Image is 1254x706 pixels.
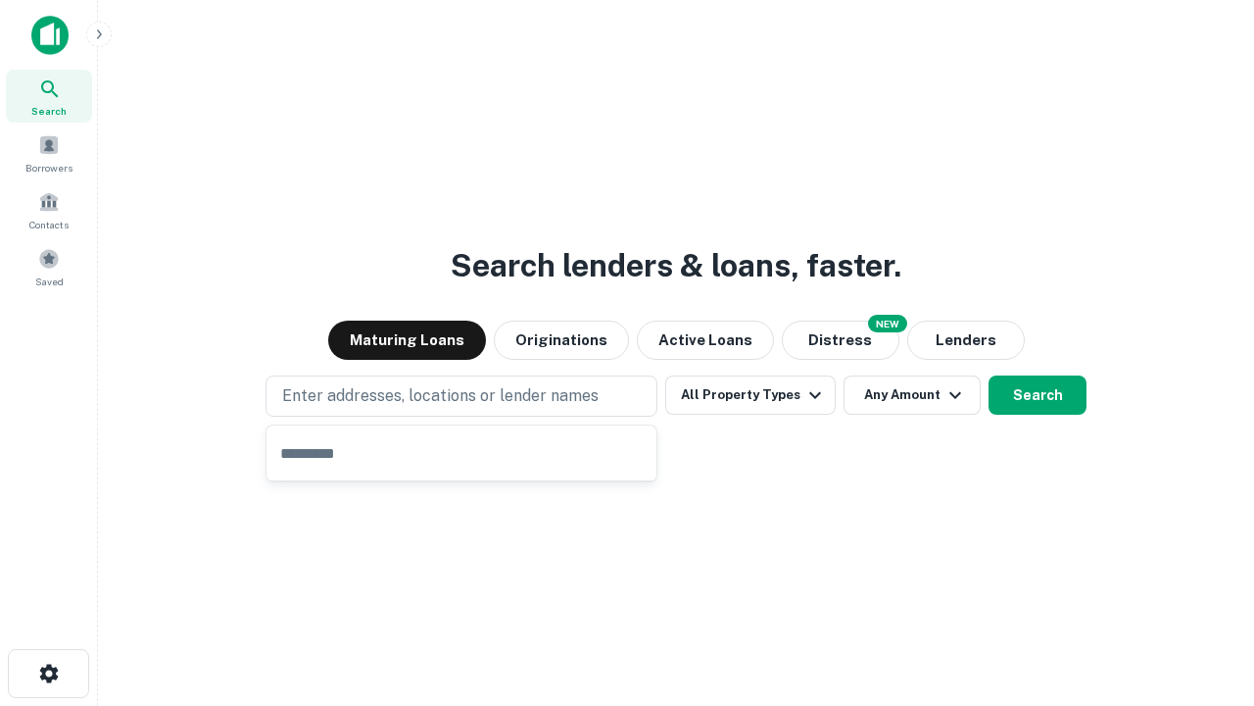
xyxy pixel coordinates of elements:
button: Active Loans [637,321,774,360]
button: Enter addresses, locations or lender names [265,376,657,417]
span: Saved [35,274,64,289]
button: Lenders [907,321,1025,360]
span: Borrowers [25,160,72,176]
button: Maturing Loans [328,321,486,360]
a: Saved [6,240,92,293]
a: Borrowers [6,126,92,179]
img: capitalize-icon.png [31,16,69,55]
span: Search [31,103,67,119]
button: Search distressed loans with lien and other non-mortgage details. [782,321,899,360]
a: Search [6,70,92,123]
button: All Property Types [665,376,836,415]
p: Enter addresses, locations or lender names [282,384,599,408]
span: Contacts [29,217,69,232]
iframe: Chat Widget [1156,549,1254,643]
div: NEW [868,315,907,332]
h3: Search lenders & loans, faster. [451,242,901,289]
button: Search [989,376,1086,415]
a: Contacts [6,183,92,236]
button: Originations [494,321,629,360]
button: Any Amount [844,376,981,415]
